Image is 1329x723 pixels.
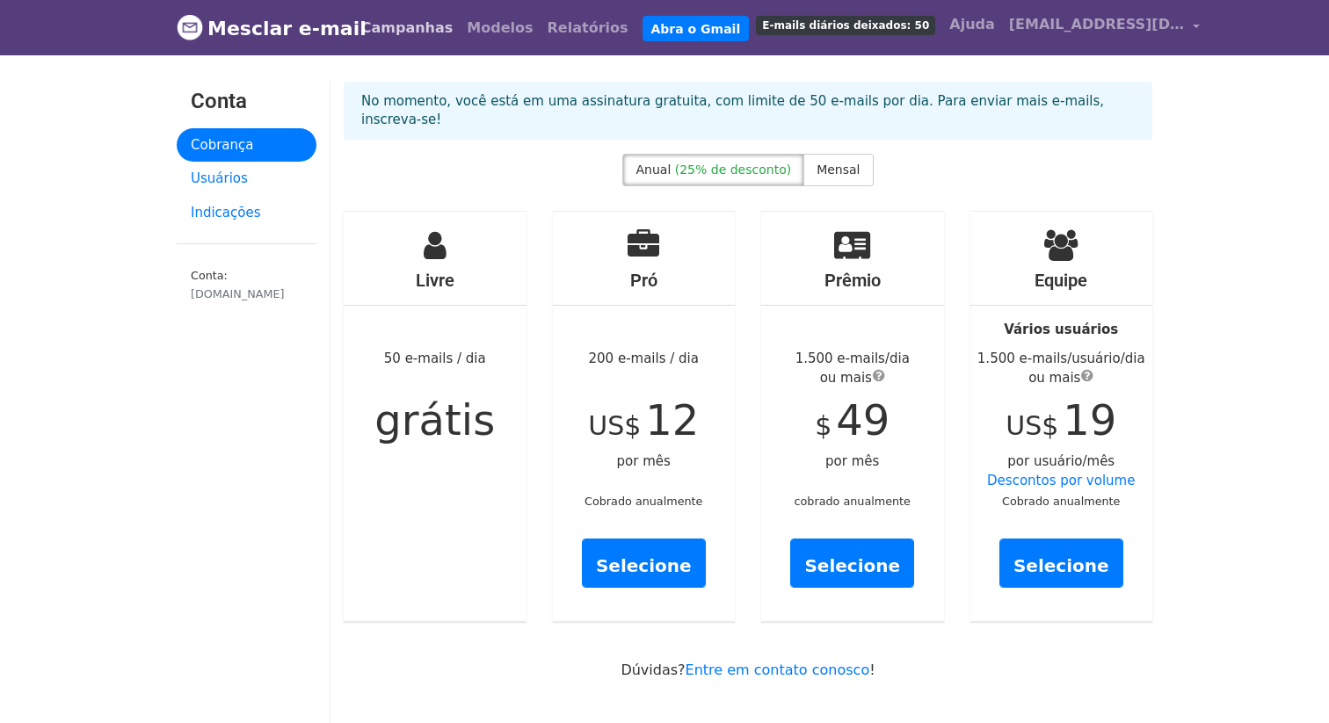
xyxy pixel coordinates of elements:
[588,410,641,441] font: US$
[869,662,875,678] font: !
[1004,322,1118,337] font: Vários usuários
[1002,495,1120,508] font: Cobrado anualmente
[749,7,942,42] a: E-mails diários deixados: 50
[207,18,367,40] font: Mesclar e-mail
[815,410,832,441] font: $
[589,351,699,366] font: 200 e-mails / dia
[596,554,692,575] font: Selecione
[977,351,1145,366] font: 1.500 e-mails/usuário/dia
[416,270,454,291] font: Livre
[817,163,860,177] font: Mensal
[824,270,881,291] font: Prêmio
[177,162,316,196] a: Usuários
[1002,7,1208,48] a: [EMAIL_ADDRESS][DOMAIN_NAME]
[790,539,914,588] a: Selecione
[645,395,699,445] font: 12
[635,163,671,177] font: Anual
[804,554,900,575] font: Selecione
[820,370,872,386] font: ou mais
[460,11,540,46] a: Modelos
[374,395,495,445] font: grátis
[177,128,316,163] a: Cobrança
[191,269,228,282] font: Conta:
[541,11,635,46] a: Relatórios
[354,11,461,46] a: Campanhas
[836,395,890,445] font: 49
[177,10,340,47] a: Mesclar e-mail
[675,163,791,177] font: (25% de desconto)
[191,170,248,186] font: Usuários
[1007,453,1115,469] font: por usuário/mês
[467,19,533,36] font: Modelos
[1009,16,1283,33] font: [EMAIL_ADDRESS][DOMAIN_NAME]
[795,495,911,508] font: cobrado anualmente
[384,351,486,366] font: 50 e-mails / dia
[1035,270,1087,291] font: Equipe
[617,453,671,469] font: por mês
[999,539,1123,588] a: Selecione
[825,453,879,469] font: por mês
[987,473,1135,488] a: Descontos por volume
[795,351,910,366] font: 1.500 e-mails/dia
[177,14,203,40] img: Logotipo do MergeMail
[361,93,1104,127] font: No momento, você está em uma assinatura gratuita, com limite de 50 e-mails por dia. Para enviar m...
[686,662,870,678] a: Entre em contato conosco
[361,19,454,36] font: Campanhas
[548,19,628,36] font: Relatórios
[643,16,750,42] a: Abra o Gmail
[949,16,995,33] font: Ajuda
[177,196,316,230] a: Indicações
[1013,554,1109,575] font: Selecione
[942,7,1002,42] a: Ajuda
[191,89,247,113] font: Conta
[762,19,929,32] font: E-mails diários deixados: 50
[651,21,741,35] font: Abra o Gmail
[1241,639,1329,723] div: Widget de chat
[191,205,261,221] font: Indicações
[1063,395,1116,445] font: 19
[621,662,685,678] font: Dúvidas?
[582,539,706,588] a: Selecione
[585,495,702,508] font: Cobrado anualmente
[1028,370,1080,386] font: ou mais
[630,270,657,291] font: Pró
[191,287,285,300] font: [DOMAIN_NAME]
[191,137,253,153] font: Cobrança
[1241,639,1329,723] iframe: Chat Widget
[1006,410,1058,441] font: US$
